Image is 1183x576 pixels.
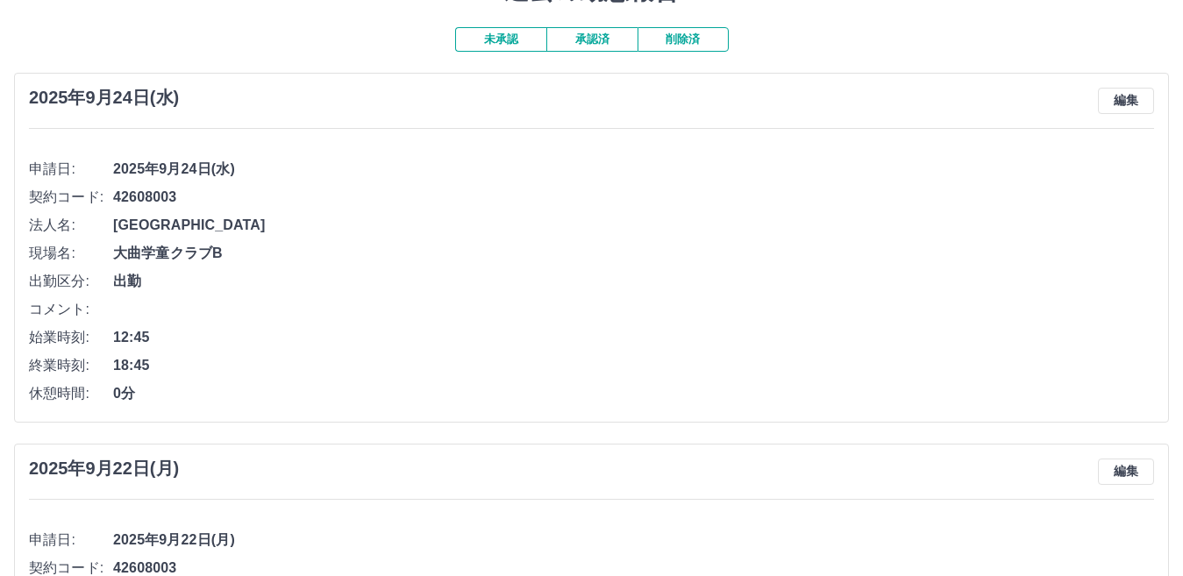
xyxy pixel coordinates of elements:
span: 出勤 [113,271,1154,292]
span: 終業時刻: [29,355,113,376]
span: 始業時刻: [29,327,113,348]
span: 2025年9月24日(水) [113,159,1154,180]
span: 0分 [113,383,1154,404]
span: 出勤区分: [29,271,113,292]
span: 申請日: [29,159,113,180]
button: 未承認 [455,27,546,52]
span: 法人名: [29,215,113,236]
h3: 2025年9月24日(水) [29,88,179,108]
span: 42608003 [113,187,1154,208]
button: 承認済 [546,27,638,52]
span: 休憩時間: [29,383,113,404]
span: 契約コード: [29,187,113,208]
span: コメント: [29,299,113,320]
span: 2025年9月22日(月) [113,530,1154,551]
span: 現場名: [29,243,113,264]
h3: 2025年9月22日(月) [29,459,179,479]
button: 削除済 [638,27,729,52]
span: 18:45 [113,355,1154,376]
span: 申請日: [29,530,113,551]
button: 編集 [1098,459,1154,485]
button: 編集 [1098,88,1154,114]
span: 大曲学童クラブB [113,243,1154,264]
span: 12:45 [113,327,1154,348]
span: [GEOGRAPHIC_DATA] [113,215,1154,236]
